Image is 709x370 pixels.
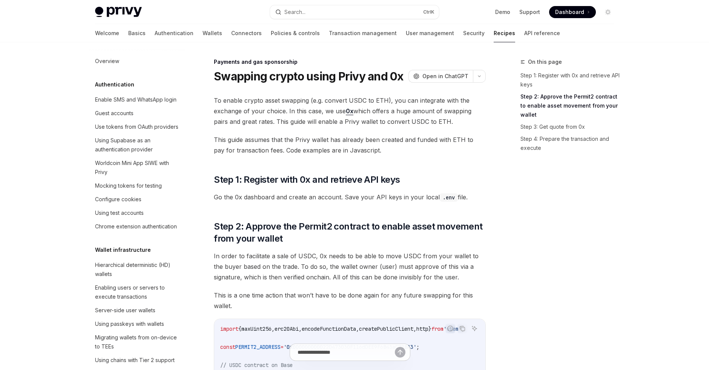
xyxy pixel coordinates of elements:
a: Using passkeys with wallets [89,317,186,331]
a: Chrome extension authentication [89,220,186,233]
h5: Wallet infrastructure [95,245,151,254]
a: Wallets [203,24,222,42]
a: User management [406,24,454,42]
span: Step 1: Register with 0x and retrieve API keys [214,174,400,186]
div: Payments and gas sponsorship [214,58,486,66]
span: createPublicClient [359,325,413,332]
button: Report incorrect code [445,324,455,333]
span: Go the 0x dashboard and create an account. Save your API keys in your local file. [214,192,486,202]
button: Toggle dark mode [602,6,614,18]
a: Using Supabase as an authentication provider [89,134,186,156]
span: To enable crypto asset swapping (e.g. convert USDC to ETH), you can integrate with the exchange o... [214,95,486,127]
span: On this page [528,57,562,66]
h1: Swapping crypto using Privy and 0x [214,69,404,83]
span: erc20Abi [275,325,299,332]
button: Ask AI [470,324,479,333]
div: Using test accounts [95,208,144,217]
div: Use tokens from OAuth providers [95,122,178,131]
div: Hierarchical deterministic (HD) wallets [95,261,181,279]
div: Chrome extension authentication [95,222,177,231]
a: Demo [495,8,510,16]
a: Basics [128,24,146,42]
a: Recipes [494,24,515,42]
a: Connectors [231,24,262,42]
div: Mocking tokens for testing [95,181,162,190]
img: light logo [95,7,142,17]
a: Dashboard [549,6,596,18]
span: } [428,325,431,332]
a: Authentication [155,24,193,42]
span: Dashboard [555,8,584,16]
span: This is a one time action that won’t have to be done again for any future swapping for this wallet. [214,290,486,311]
a: Worldcoin Mini App SIWE with Privy [89,156,186,179]
span: 'viem' [444,325,462,332]
a: Security [463,24,485,42]
button: Search...CtrlK [270,5,439,19]
a: Using test accounts [89,206,186,220]
div: Using chains with Tier 2 support [95,356,175,365]
a: Overview [89,54,186,68]
button: Send message [395,347,405,358]
a: Step 4: Prepare the transaction and execute [520,133,620,154]
div: Search... [284,8,305,17]
a: Mocking tokens for testing [89,179,186,193]
div: Overview [95,57,119,66]
span: , [356,325,359,332]
span: import [220,325,238,332]
div: Worldcoin Mini App SIWE with Privy [95,159,181,177]
h5: Authentication [95,80,134,89]
span: Open in ChatGPT [422,72,468,80]
a: Support [519,8,540,16]
div: Migrating wallets from on-device to TEEs [95,333,181,351]
div: Using Supabase as an authentication provider [95,136,181,154]
div: Guest accounts [95,109,134,118]
a: Use tokens from OAuth providers [89,120,186,134]
div: Using passkeys with wallets [95,319,164,328]
a: API reference [524,24,560,42]
span: from [431,325,444,332]
a: Enable SMS and WhatsApp login [89,93,186,106]
a: Using chains with Tier 2 support [89,353,186,367]
span: Step 2: Approve the Permit2 contract to enable asset movement from your wallet [214,220,486,245]
a: Step 2: Approve the Permit2 contract to enable asset movement from your wallet [520,91,620,121]
a: Enabling users or servers to execute transactions [89,281,186,304]
a: Server-side user wallets [89,304,186,317]
a: Guest accounts [89,106,186,120]
a: Migrating wallets from on-device to TEEs [89,331,186,353]
a: Policies & controls [271,24,320,42]
span: , [299,325,302,332]
span: maxUint256 [241,325,272,332]
span: , [272,325,275,332]
a: Configure cookies [89,193,186,206]
code: .env [440,193,458,202]
div: Enable SMS and WhatsApp login [95,95,176,104]
span: In order to facilitate a sale of USDC, 0x needs to be able to move USDC from your wallet to the b... [214,251,486,282]
span: Ctrl K [423,9,434,15]
span: , [413,325,416,332]
a: Step 1: Register with 0x and retrieve API keys [520,69,620,91]
span: http [416,325,428,332]
div: Server-side user wallets [95,306,155,315]
span: This guide assumes that the Privy wallet has already been created and funded with ETH to pay for ... [214,134,486,156]
a: Transaction management [329,24,397,42]
a: Hierarchical deterministic (HD) wallets [89,258,186,281]
button: Copy the contents from the code block [457,324,467,333]
div: Enabling users or servers to execute transactions [95,283,181,301]
span: encodeFunctionData [302,325,356,332]
span: { [238,325,241,332]
a: Step 3: Get quote from 0x [520,121,620,133]
button: Open in ChatGPT [408,70,473,83]
div: Configure cookies [95,195,141,204]
a: Welcome [95,24,119,42]
a: 0x [346,107,353,115]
